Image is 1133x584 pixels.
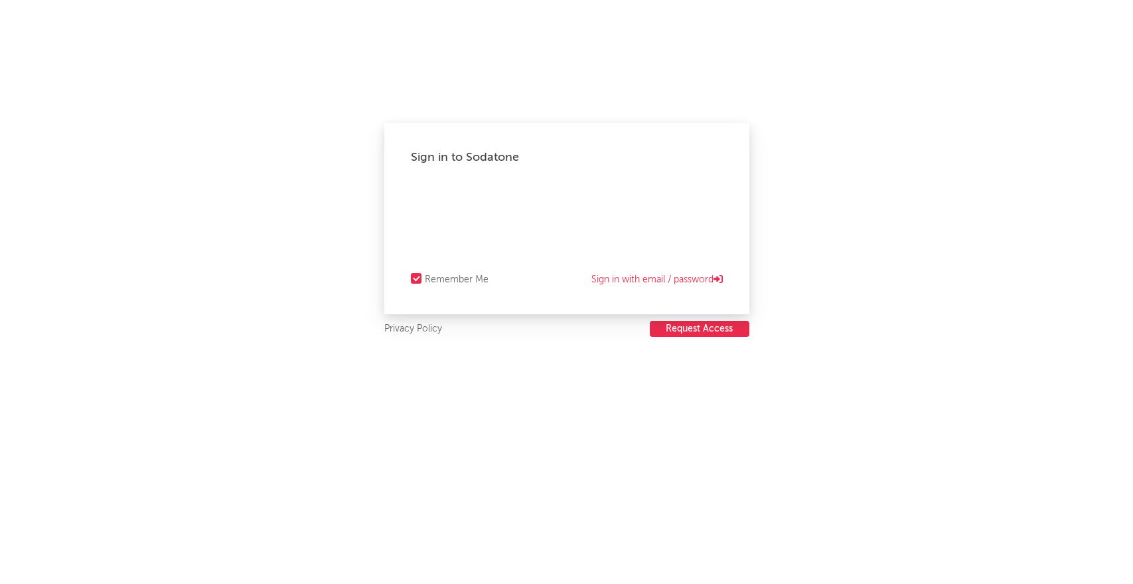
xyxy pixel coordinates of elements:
button: Request Access [650,321,749,337]
a: Sign in with email / password [591,272,723,288]
div: Remember Me [425,272,489,288]
div: Sign in to Sodatone [411,149,723,165]
a: Privacy Policy [384,321,442,338]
